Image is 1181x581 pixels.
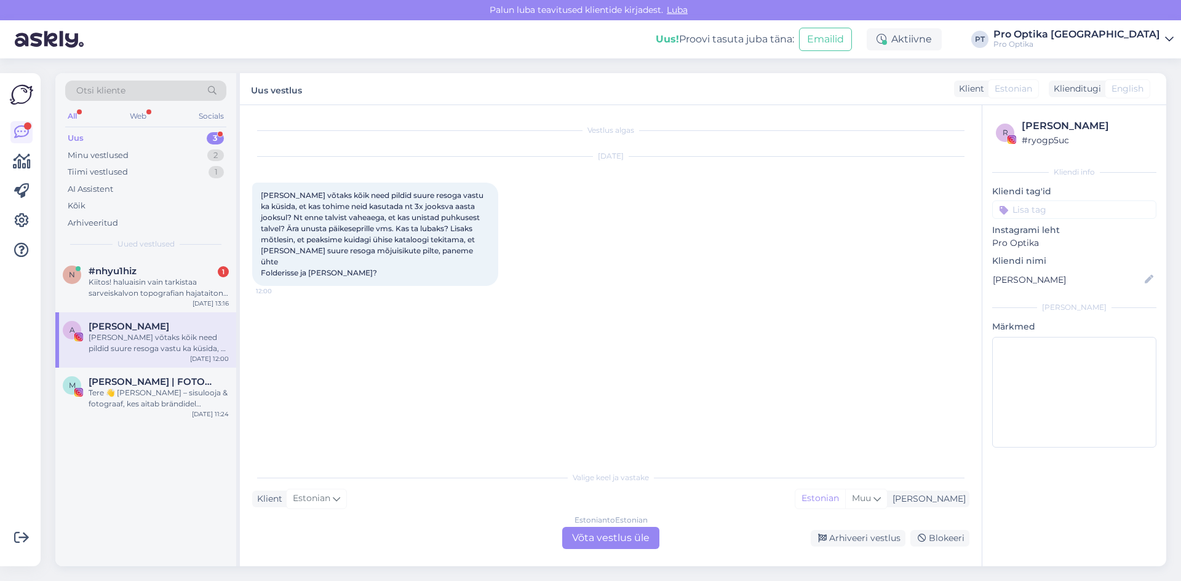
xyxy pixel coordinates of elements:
[992,320,1156,333] p: Märkmed
[68,217,118,229] div: Arhiveeritud
[207,132,224,144] div: 3
[993,39,1160,49] div: Pro Optika
[68,183,113,196] div: AI Assistent
[207,149,224,162] div: 2
[127,108,149,124] div: Web
[992,237,1156,250] p: Pro Optika
[811,530,905,547] div: Arhiveeri vestlus
[562,527,659,549] div: Võta vestlus üle
[992,167,1156,178] div: Kliendi info
[992,224,1156,237] p: Instagrami leht
[218,266,229,277] div: 1
[575,515,648,526] div: Estonian to Estonian
[89,321,169,332] span: Aveli Karba
[656,32,794,47] div: Proovi tasuta juba täna:
[992,200,1156,219] input: Lisa tag
[795,489,845,508] div: Estonian
[70,325,75,334] span: A
[89,266,137,277] span: #nhyu1hiz
[867,28,942,50] div: Aktiivne
[656,33,679,45] b: Uus!
[252,125,969,136] div: Vestlus algas
[68,149,129,162] div: Minu vestlused
[252,151,969,162] div: [DATE]
[252,492,282,505] div: Klient
[993,273,1142,287] input: Lisa nimi
[68,200,85,212] div: Kõik
[954,82,984,95] div: Klient
[261,191,485,277] span: [PERSON_NAME] võtaks kõik need pildid suure resoga vastu ka küsida, et kas tohime neid kasutada n...
[1111,82,1143,95] span: English
[992,185,1156,198] p: Kliendi tag'id
[69,381,76,390] span: M
[252,472,969,483] div: Valige keel ja vastake
[993,30,1174,49] a: Pro Optika [GEOGRAPHIC_DATA]Pro Optika
[992,302,1156,313] div: [PERSON_NAME]
[251,81,302,97] label: Uus vestlus
[89,376,217,387] span: Madli Abro | FOTOGRAAF
[910,530,969,547] div: Blokeeri
[69,270,75,279] span: n
[293,492,330,505] span: Estonian
[196,108,226,124] div: Socials
[993,30,1160,39] div: Pro Optika [GEOGRAPHIC_DATA]
[852,492,871,504] span: Muu
[799,28,852,51] button: Emailid
[663,4,691,15] span: Luba
[1022,119,1153,133] div: [PERSON_NAME]
[192,409,229,419] div: [DATE] 11:24
[10,83,33,106] img: Askly Logo
[193,299,229,308] div: [DATE] 13:16
[89,387,229,409] div: Tere 👋 [PERSON_NAME] – sisulooja & fotograaf, kes aitab brändidel sotsiaalmeedias päriselt silma ...
[995,82,1032,95] span: Estonian
[209,166,224,178] div: 1
[971,31,988,48] div: PT
[1049,82,1101,95] div: Klienditugi
[1022,133,1153,147] div: # ryogp5uc
[992,255,1156,267] p: Kliendi nimi
[76,84,125,97] span: Otsi kliente
[1003,128,1008,137] span: r
[256,287,302,296] span: 12:00
[190,354,229,363] div: [DATE] 12:00
[65,108,79,124] div: All
[89,332,229,354] div: [PERSON_NAME] võtaks kõik need pildid suure resoga vastu ka küsida, et kas tohime neid kasutada n...
[68,166,128,178] div: Tiimi vestlused
[68,132,84,144] div: Uus
[117,239,175,250] span: Uued vestlused
[89,277,229,299] div: Kiitos! haluaisin vain tarkistaa sarveiskalvon topografian hajataiton vuoksi
[888,492,966,505] div: [PERSON_NAME]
